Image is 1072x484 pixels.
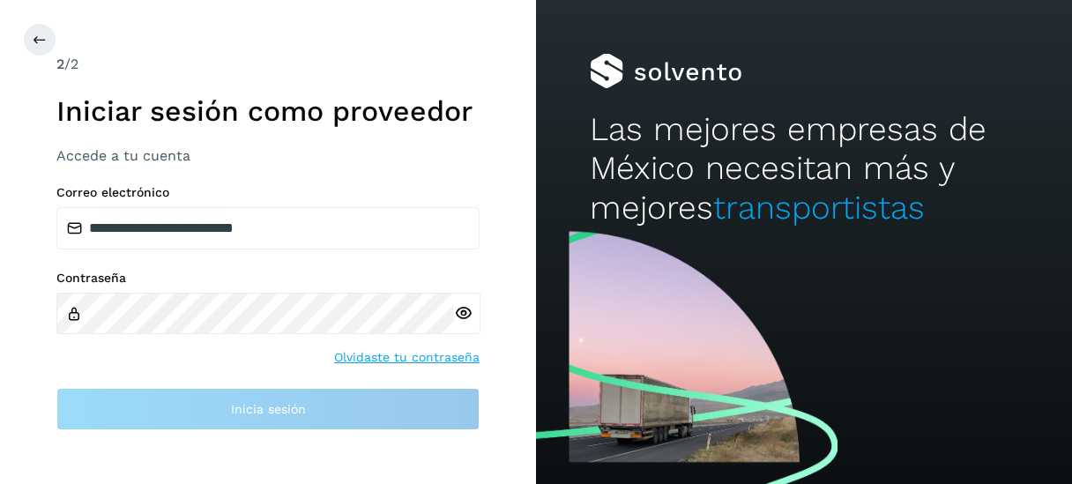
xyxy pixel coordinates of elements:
[56,185,480,200] label: Correo electrónico
[713,189,925,227] span: transportistas
[56,54,480,75] div: /2
[334,348,480,367] a: Olvidaste tu contraseña
[56,271,480,286] label: Contraseña
[56,94,480,128] h1: Iniciar sesión como proveedor
[56,147,480,164] h3: Accede a tu cuenta
[231,403,306,415] span: Inicia sesión
[56,56,64,72] span: 2
[590,110,1018,227] h2: Las mejores empresas de México necesitan más y mejores
[56,388,480,430] button: Inicia sesión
